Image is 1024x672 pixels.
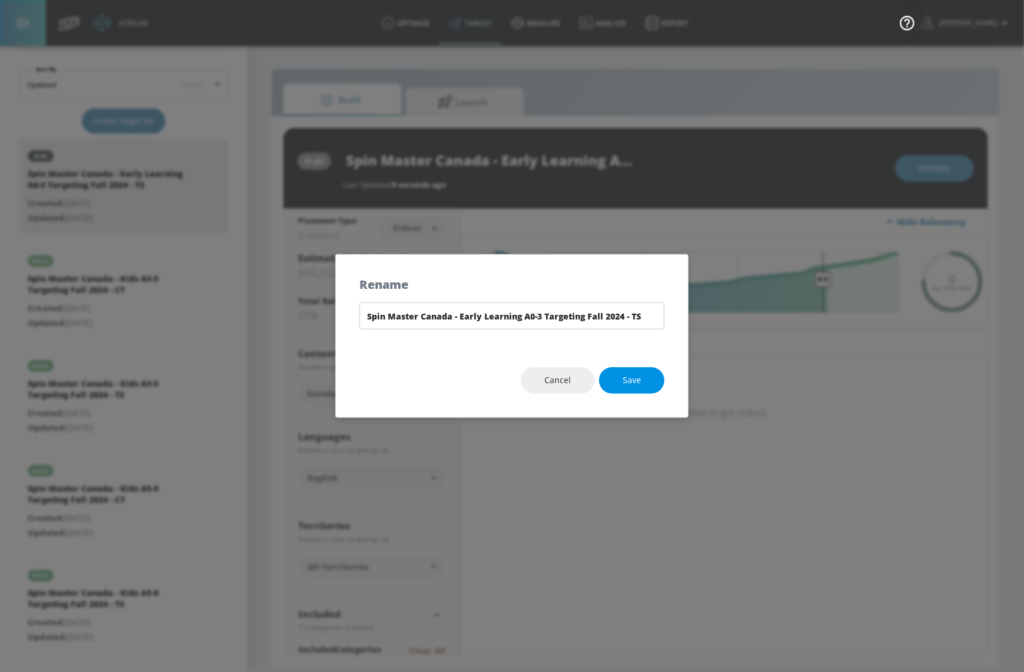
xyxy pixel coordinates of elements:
span: Cancel [544,373,571,388]
button: Open Resource Center [891,6,924,39]
span: Save [623,373,641,388]
button: Cancel [521,367,594,394]
button: Save [599,367,665,394]
h5: Rename [359,278,408,291]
